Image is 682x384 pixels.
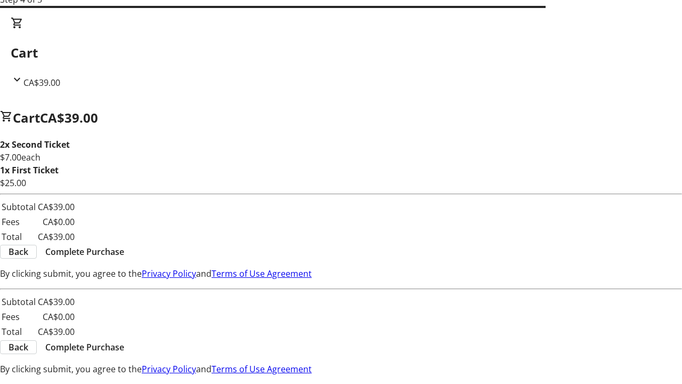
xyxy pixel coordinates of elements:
button: Complete Purchase [37,245,133,258]
span: Cart [13,109,40,126]
span: CA$39.00 [23,77,60,89]
td: Fees [1,215,36,229]
span: Complete Purchase [45,341,124,354]
span: CA$39.00 [40,109,98,126]
a: Terms of Use Agreement [212,268,312,279]
td: Subtotal [1,200,36,214]
span: Back [9,245,28,258]
td: CA$0.00 [37,215,75,229]
td: CA$0.00 [37,310,75,324]
h2: Cart [11,43,671,62]
td: CA$39.00 [37,230,75,244]
td: Total [1,325,36,339]
a: Privacy Policy [142,268,196,279]
td: CA$39.00 [37,325,75,339]
button: Complete Purchase [37,341,133,354]
td: Fees [1,310,36,324]
span: Back [9,341,28,354]
td: CA$39.00 [37,295,75,309]
a: Terms of Use Agreement [212,363,312,375]
div: CartCA$39.00 [11,17,671,89]
td: CA$39.00 [37,200,75,214]
td: Subtotal [1,295,36,309]
td: Total [1,230,36,244]
span: Complete Purchase [45,245,124,258]
a: Privacy Policy [142,363,196,375]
